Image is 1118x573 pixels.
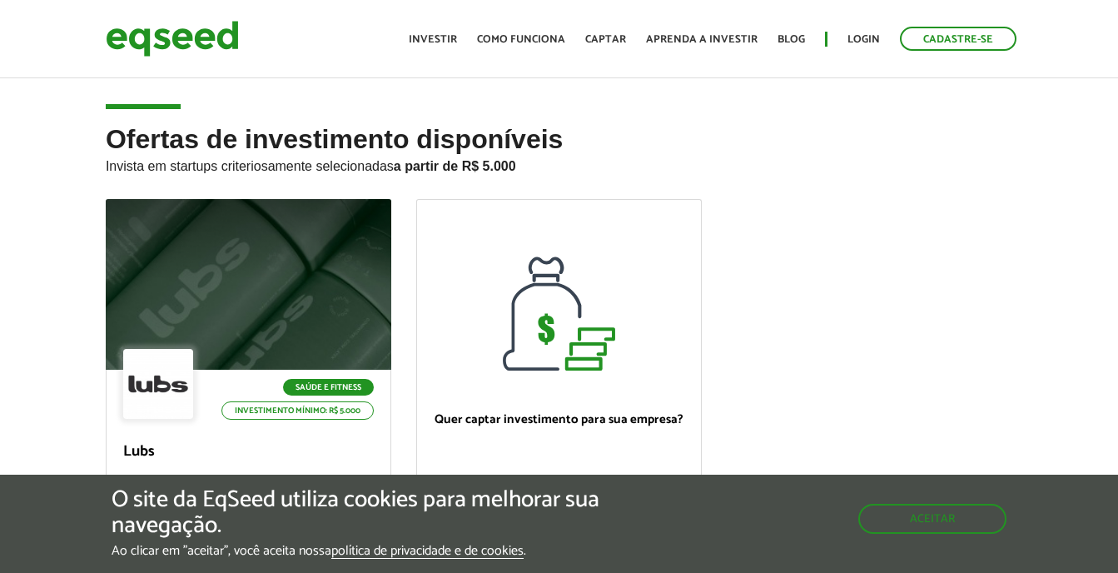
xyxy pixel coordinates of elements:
strong: a partir de R$ 5.000 [394,159,516,173]
p: Investimento mínimo: R$ 5.000 [221,401,374,420]
a: Aprenda a investir [646,34,758,45]
p: Saúde e Fitness [283,379,374,396]
p: Lubs [123,443,374,461]
h5: O site da EqSeed utiliza cookies para melhorar sua navegação. [112,487,648,539]
p: Invista em startups criteriosamente selecionadas [106,154,1012,174]
a: Como funciona [477,34,565,45]
button: Aceitar [858,504,1006,534]
p: Ao clicar em "aceitar", você aceita nossa . [112,543,648,559]
a: Blog [778,34,805,45]
a: Captar [585,34,626,45]
h2: Ofertas de investimento disponíveis [106,125,1012,199]
a: política de privacidade e de cookies [331,545,524,559]
a: Cadastre-se [900,27,1016,51]
p: Quer captar investimento para sua empresa? [434,412,684,427]
a: Investir [409,34,457,45]
a: Login [847,34,880,45]
img: EqSeed [106,17,239,61]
